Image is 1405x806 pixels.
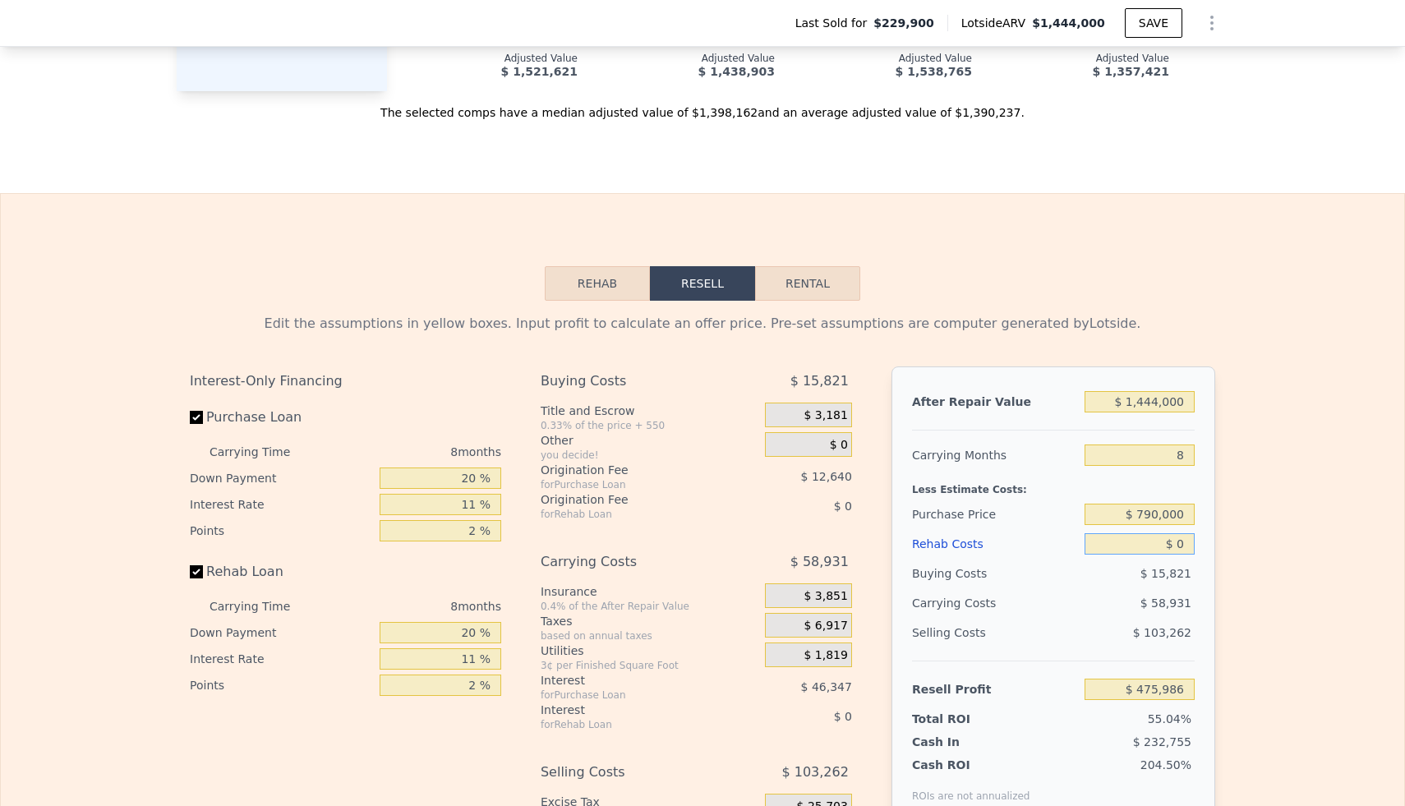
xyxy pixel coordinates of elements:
div: Interest-Only Financing [190,366,501,396]
div: Carrying Months [912,440,1078,470]
div: 8 months [323,439,501,465]
input: Purchase Loan [190,411,203,424]
button: Rehab [545,266,650,301]
div: Adjusted Value [998,52,1169,65]
div: Carrying Costs [912,588,1015,618]
span: $ 46,347 [801,680,852,693]
span: $ 58,931 [1140,596,1191,610]
div: Interest Rate [190,646,373,672]
span: $ 1,438,903 [698,65,775,78]
button: Rental [755,266,860,301]
div: you decide! [541,449,758,462]
span: $ 0 [830,438,848,453]
span: 204.50% [1140,758,1191,771]
div: Edit the assumptions in yellow boxes. Input profit to calculate an offer price. Pre-set assumptio... [190,314,1215,334]
span: $ 1,521,621 [501,65,578,78]
span: $ 103,262 [781,758,848,787]
div: Origination Fee [541,462,724,478]
span: $ 15,821 [1140,567,1191,580]
div: Selling Costs [912,618,1078,647]
div: Other [541,432,758,449]
button: Resell [650,266,755,301]
div: 0.33% of the price + 550 [541,419,758,432]
div: Title and Escrow [541,403,758,419]
span: $ 103,262 [1133,626,1191,639]
span: $1,444,000 [1032,16,1105,30]
span: $ 1,538,765 [896,65,972,78]
div: Buying Costs [912,559,1078,588]
div: Cash ROI [912,757,1030,773]
span: $ 3,851 [804,589,847,604]
div: Taxes [541,613,758,629]
div: 8 months [323,593,501,619]
span: $ 12,640 [801,470,852,483]
div: Points [190,518,373,544]
span: Lotside ARV [961,15,1032,31]
div: Carrying Costs [541,547,724,577]
div: Adjusted Value [604,52,775,65]
span: $ 232,755 [1133,735,1191,748]
button: SAVE [1125,8,1182,38]
div: Points [190,672,373,698]
label: Rehab Loan [190,557,373,587]
div: Carrying Time [210,593,316,619]
input: Rehab Loan [190,565,203,578]
span: $229,900 [873,15,934,31]
div: Adjusted Value [801,52,972,65]
div: Down Payment [190,465,373,491]
div: for Rehab Loan [541,718,724,731]
span: $ 0 [834,500,852,513]
span: $ 15,821 [790,366,849,396]
span: Last Sold for [795,15,874,31]
div: ROIs are not annualized [912,773,1030,803]
div: Cash In [912,734,1015,750]
div: Less Estimate Costs: [912,470,1195,500]
div: Down Payment [190,619,373,646]
div: Adjusted Value [407,52,578,65]
div: Insurance [541,583,758,600]
div: Interest [541,702,724,718]
div: Interest [541,672,724,689]
div: for Rehab Loan [541,508,724,521]
div: Interest Rate [190,491,373,518]
span: $ 0 [834,710,852,723]
div: Buying Costs [541,366,724,396]
span: $ 1,357,421 [1093,65,1169,78]
div: Rehab Costs [912,529,1078,559]
div: Adjusted Value [1195,52,1366,65]
button: Show Options [1195,7,1228,39]
div: Carrying Time [210,439,316,465]
div: Resell Profit [912,675,1078,704]
div: Origination Fee [541,491,724,508]
span: $ 3,181 [804,408,847,423]
div: 3¢ per Finished Square Foot [541,659,758,672]
div: After Repair Value [912,387,1078,417]
div: Total ROI [912,711,1015,727]
div: Utilities [541,642,758,659]
div: 0.4% of the After Repair Value [541,600,758,613]
label: Purchase Loan [190,403,373,432]
span: 55.04% [1148,712,1191,725]
span: $ 58,931 [790,547,849,577]
div: The selected comps have a median adjusted value of $1,398,162 and an average adjusted value of $1... [177,91,1228,121]
div: for Purchase Loan [541,478,724,491]
div: for Purchase Loan [541,689,724,702]
span: $ 1,819 [804,648,847,663]
span: $ 6,917 [804,619,847,633]
div: Purchase Price [912,500,1078,529]
div: based on annual taxes [541,629,758,642]
div: Selling Costs [541,758,724,787]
